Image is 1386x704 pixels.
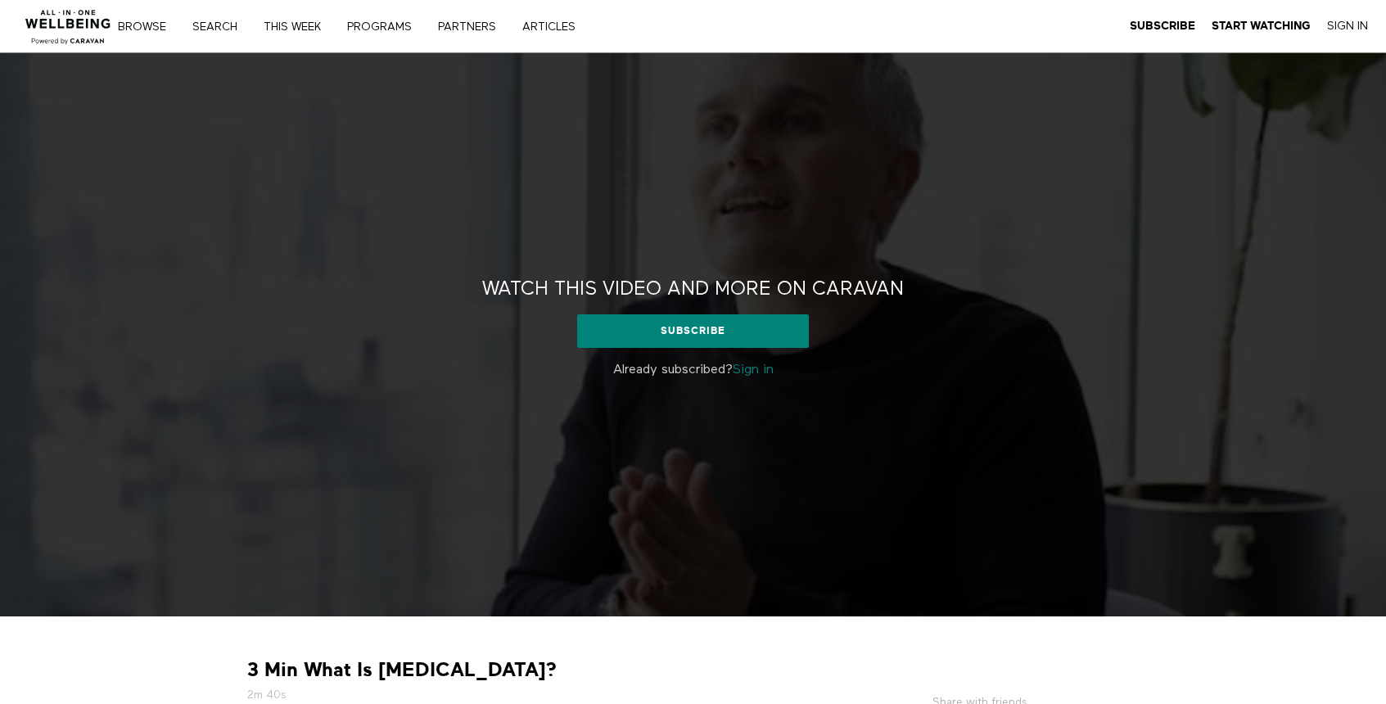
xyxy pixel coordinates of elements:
[1212,20,1311,32] strong: Start Watching
[112,21,183,33] a: Browse
[577,314,809,347] a: Subscribe
[452,360,935,380] p: Already subscribed?
[517,21,593,33] a: ARTICLES
[733,363,774,377] a: Sign in
[432,21,513,33] a: PARTNERS
[1212,19,1311,34] a: Start Watching
[1130,20,1195,32] strong: Subscribe
[247,687,796,703] h5: 2m 40s
[341,21,429,33] a: PROGRAMS
[129,18,609,34] nav: Primary
[1327,19,1368,34] a: Sign In
[258,21,338,33] a: THIS WEEK
[482,277,904,302] h2: Watch this video and more on CARAVAN
[247,657,557,683] strong: 3 Min What Is [MEDICAL_DATA]?
[187,21,255,33] a: Search
[1130,19,1195,34] a: Subscribe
